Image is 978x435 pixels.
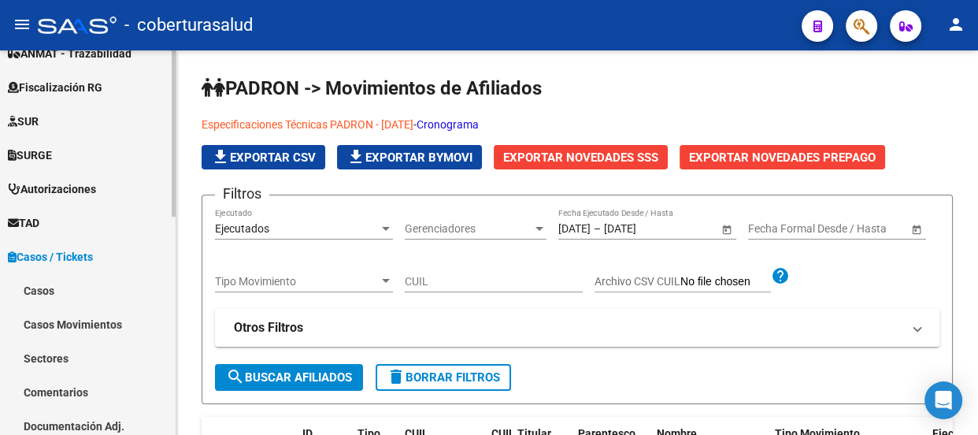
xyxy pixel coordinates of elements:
[8,147,52,164] span: SURGE
[558,222,591,236] input: Fecha inicio
[8,45,132,62] span: ANMAT - Trazabilidad
[680,275,771,289] input: Archivo CSV CUIL
[202,118,413,131] a: Especificaciones Técnicas PADRON - [DATE]
[13,15,31,34] mat-icon: menu
[494,145,668,169] button: Exportar Novedades SSS
[680,145,885,169] button: Exportar Novedades Prepago
[376,364,511,391] button: Borrar Filtros
[215,309,939,347] mat-expansion-panel-header: Otros Filtros
[124,8,253,43] span: - coberturasalud
[908,221,924,237] button: Open calendar
[387,370,500,385] span: Borrar Filtros
[202,116,953,133] p: -
[819,222,896,236] input: Fecha fin
[387,367,406,386] mat-icon: delete
[337,145,482,169] button: Exportar Bymovi
[924,381,962,419] div: Open Intercom Messenger
[595,275,680,288] span: Archivo CSV CUIL
[771,266,790,285] mat-icon: help
[211,151,316,165] span: Exportar CSV
[226,367,245,386] mat-icon: search
[947,15,965,34] mat-icon: person
[748,222,806,236] input: Fecha inicio
[215,364,363,391] button: Buscar Afiliados
[346,151,472,165] span: Exportar Bymovi
[202,77,542,99] span: PADRON -> Movimientos de Afiliados
[417,118,479,131] a: Cronograma
[594,222,601,236] span: –
[211,147,230,166] mat-icon: file_download
[8,180,96,198] span: Autorizaciones
[405,222,532,236] span: Gerenciadores
[234,319,303,336] strong: Otros Filtros
[215,275,379,288] span: Tipo Movimiento
[8,79,102,96] span: Fiscalización RG
[215,222,269,235] span: Ejecutados
[202,145,325,169] button: Exportar CSV
[8,248,93,266] span: Casos / Tickets
[8,214,39,232] span: TAD
[226,370,352,385] span: Buscar Afiliados
[718,221,735,237] button: Open calendar
[503,151,658,165] span: Exportar Novedades SSS
[8,113,39,130] span: SUR
[215,183,269,205] h3: Filtros
[604,222,681,236] input: Fecha fin
[346,147,365,166] mat-icon: file_download
[689,151,876,165] span: Exportar Novedades Prepago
